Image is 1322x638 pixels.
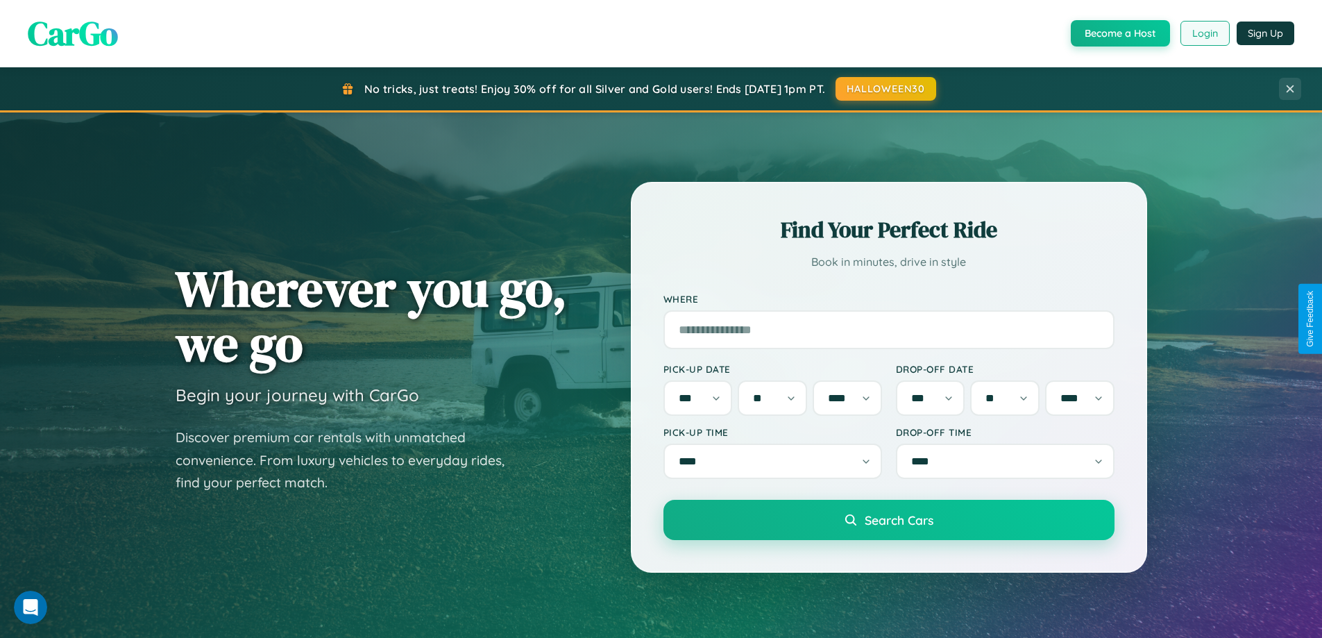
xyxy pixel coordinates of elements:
[1305,291,1315,347] div: Give Feedback
[663,215,1115,245] h2: Find Your Perfect Ride
[663,500,1115,540] button: Search Cars
[14,591,47,624] iframe: Intercom live chat
[865,512,933,528] span: Search Cars
[364,82,825,96] span: No tricks, just treats! Enjoy 30% off for all Silver and Gold users! Ends [DATE] 1pm PT.
[1237,22,1294,45] button: Sign Up
[663,363,882,375] label: Pick-up Date
[896,426,1115,438] label: Drop-off Time
[836,77,936,101] button: HALLOWEEN30
[896,363,1115,375] label: Drop-off Date
[176,426,523,494] p: Discover premium car rentals with unmatched convenience. From luxury vehicles to everyday rides, ...
[28,10,118,56] span: CarGo
[663,426,882,438] label: Pick-up Time
[176,261,567,371] h1: Wherever you go, we go
[663,252,1115,272] p: Book in minutes, drive in style
[1180,21,1230,46] button: Login
[176,385,419,405] h3: Begin your journey with CarGo
[663,293,1115,305] label: Where
[1071,20,1170,47] button: Become a Host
